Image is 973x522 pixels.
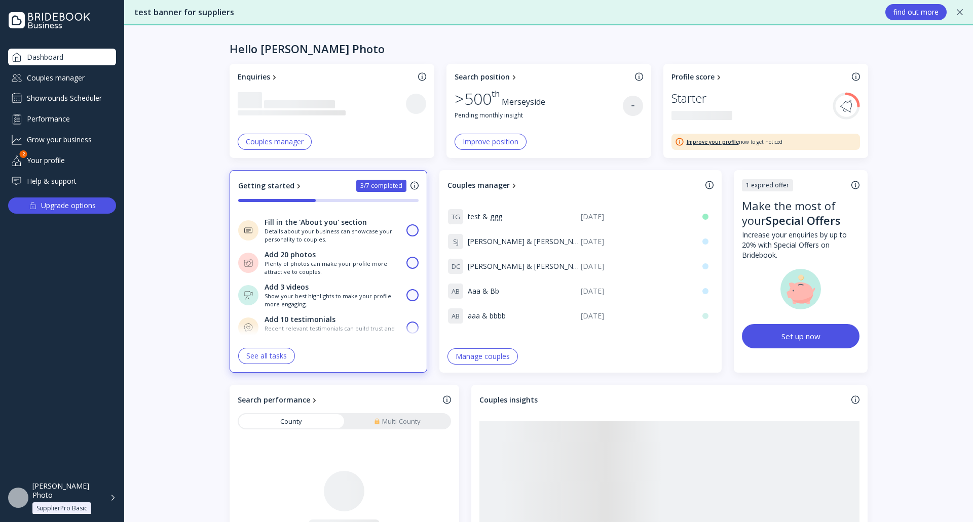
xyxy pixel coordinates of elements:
span: aaa & bbbb [468,311,506,321]
a: Grow your business [8,131,116,148]
div: Show your best highlights to make your profile more engaging. [265,292,401,308]
div: Profile score [671,72,715,82]
div: Make the most of your [742,198,859,230]
div: 2 [20,150,27,158]
div: Starter [671,89,706,108]
div: 1 expired offer [746,181,789,189]
div: 3/7 completed [360,182,402,190]
div: T G [447,209,464,225]
div: A B [447,283,464,299]
div: [DATE] [581,311,690,321]
div: A B [447,308,464,324]
button: Manage couples [447,348,518,365]
div: Couples manager [447,180,510,190]
div: Add 10 testimonials [265,314,335,325]
a: County [239,414,345,428]
span: test & ggg [468,212,502,222]
div: Search position [455,72,510,82]
a: Improve your profile [687,138,739,145]
div: > 500 [455,89,500,108]
div: Couples manager [246,138,304,146]
div: now to get noticed [687,138,782,145]
div: [DATE] [581,286,690,296]
div: Getting started [238,181,294,191]
div: Upgrade options [41,198,96,213]
div: Search performance [238,395,310,405]
div: [DATE] [581,236,690,247]
div: Hello [PERSON_NAME] Photo [230,42,385,56]
div: Details about your business can showcase your personality to couples. [265,227,401,243]
div: Recent relevant testimonials can build trust and help couples make informed decisions. [265,325,401,340]
div: test banner for suppliers [134,7,875,18]
span: Aaa & Bb [468,286,499,296]
div: Pending monthly insight [455,111,623,119]
div: [PERSON_NAME] Photo [32,481,104,500]
div: Increase your enquiries by up to 20% with Special Offers on Bridebook. [742,230,859,260]
button: Improve position [455,134,527,150]
div: Fill in the 'About you' section [265,217,367,227]
div: Special Offers [766,213,841,228]
iframe: Chat Widget [922,473,973,522]
div: See all tasks [246,352,287,360]
div: Merseyside [502,96,551,108]
span: [PERSON_NAME] & [PERSON_NAME] [468,236,581,247]
a: Couples manager [8,69,116,86]
a: Showrounds Scheduler [8,90,116,106]
a: Couples manager [447,180,701,190]
div: Add 3 videos [265,282,309,292]
button: Set up now [742,324,859,348]
div: [DATE] [581,261,690,271]
div: Multi-County [374,417,421,426]
div: Your profile [8,152,116,169]
div: D C [447,258,464,274]
button: Couples manager [238,134,312,150]
div: Add 20 photos [265,250,316,260]
a: Search performance [238,395,439,405]
img: dpr=1,fit=cover,g=face,w=48,h=48 [8,488,28,508]
div: Improve position [463,138,518,146]
a: Search position [455,72,631,82]
div: Enquiries [238,72,270,82]
a: Performance [8,110,116,127]
a: Your profile2 [8,152,116,169]
button: Upgrade options [8,197,116,214]
div: find out more [893,8,939,16]
button: See all tasks [238,348,295,364]
a: Getting started [238,181,303,191]
div: S J [447,233,464,250]
div: Manage couples [456,352,510,360]
a: Dashboard [8,49,116,65]
div: Set up now [781,331,820,341]
a: Profile score [671,72,848,82]
span: [PERSON_NAME] & [PERSON_NAME] [468,261,581,271]
div: [DATE] [581,212,690,222]
div: Couples insights [479,395,538,405]
div: Plenty of photos can make your profile more attractive to couples. [265,260,401,275]
div: SupplierPro Basic [36,504,87,512]
a: Help & support [8,173,116,189]
a: Enquiries [238,72,414,82]
button: find out more [885,4,947,20]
